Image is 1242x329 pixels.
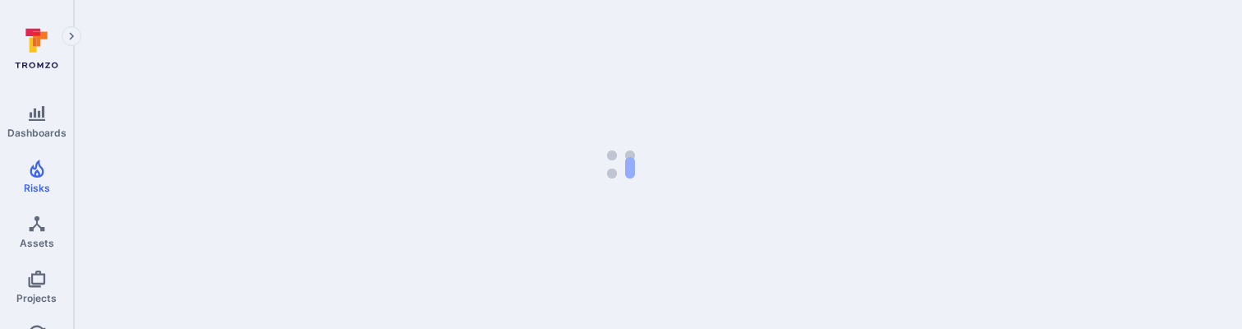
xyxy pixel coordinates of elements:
span: Risks [24,182,50,194]
i: Expand navigation menu [66,30,77,44]
span: Projects [16,292,57,304]
button: Expand navigation menu [62,26,81,46]
span: Dashboards [7,127,67,139]
span: Assets [20,237,54,249]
